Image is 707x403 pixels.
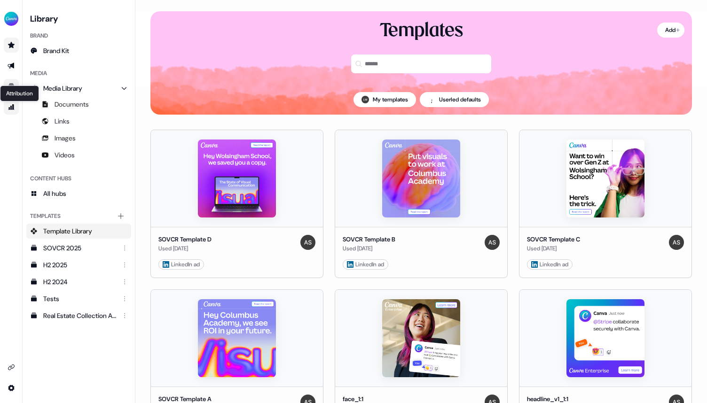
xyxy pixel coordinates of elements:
a: Go to integrations [4,380,19,395]
div: Brand [26,28,131,43]
a: Go to outbound experience [4,58,19,73]
a: Go to prospects [4,38,19,53]
h3: Library [26,11,131,24]
span: Brand Kit [43,46,69,55]
span: Media Library [43,84,82,93]
img: face_1:1 [382,299,460,377]
img: userled logo [428,96,435,103]
img: SOVCR Template C [566,139,644,217]
div: Used [DATE] [158,244,212,253]
a: Brand Kit [26,43,131,58]
span: Links [55,116,70,126]
span: Documents [55,100,89,109]
button: userled logo;Userled defaults [420,92,489,107]
a: Go to integrations [4,360,19,375]
img: SOVCR Template D [198,139,276,217]
a: H2 2025 [26,257,131,272]
span: Images [55,133,76,143]
div: Used [DATE] [527,244,580,253]
a: H2 2024 [26,274,131,289]
a: Template Library [26,224,131,239]
div: SOVCR Template B [343,235,395,244]
button: Add [657,23,684,38]
img: Lauren [361,96,369,103]
a: Go to attribution [4,100,19,115]
button: SOVCR Template DSOVCR Template DUsed [DATE]Anna LinkedIn ad [150,130,323,278]
a: Media Library [26,81,131,96]
a: Go to templates [4,79,19,94]
button: SOVCR Template CSOVCR Template CUsed [DATE]Anna LinkedIn ad [519,130,692,278]
div: LinkedIn ad [347,260,384,269]
div: ; [428,96,435,103]
img: SOVCR Template A [198,299,276,377]
span: Videos [55,150,75,160]
img: Anna [669,235,684,250]
div: SOVCR Template D [158,235,212,244]
div: Content Hubs [26,171,131,186]
a: All hubs [26,186,131,201]
a: Documents [26,97,131,112]
div: SOVCR 2025 [43,243,116,253]
a: Tests [26,291,131,306]
div: Templates [380,19,463,43]
a: Real Estate Collection ABM 1:1 [26,308,131,323]
img: Anna [300,235,315,250]
div: Real Estate Collection ABM 1:1 [43,311,116,320]
img: SOVCR Template B [382,139,460,217]
div: Media [26,66,131,81]
button: My templates [353,92,416,107]
div: SOVCR Template C [527,235,580,244]
div: H2 2024 [43,277,116,287]
img: Anna [485,235,500,250]
a: Links [26,114,131,129]
button: SOVCR Template BSOVCR Template BUsed [DATE]Anna LinkedIn ad [335,130,508,278]
span: Template Library [43,226,92,236]
a: Videos [26,147,131,163]
img: headline_v1_1:1 [566,299,644,377]
div: H2 2025 [43,260,116,270]
span: All hubs [43,189,66,198]
div: LinkedIn ad [531,260,568,269]
div: LinkedIn ad [163,260,200,269]
div: Used [DATE] [343,244,395,253]
div: Tests [43,294,116,303]
div: Templates [26,209,131,224]
a: SOVCR 2025 [26,240,131,256]
a: Images [26,131,131,146]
